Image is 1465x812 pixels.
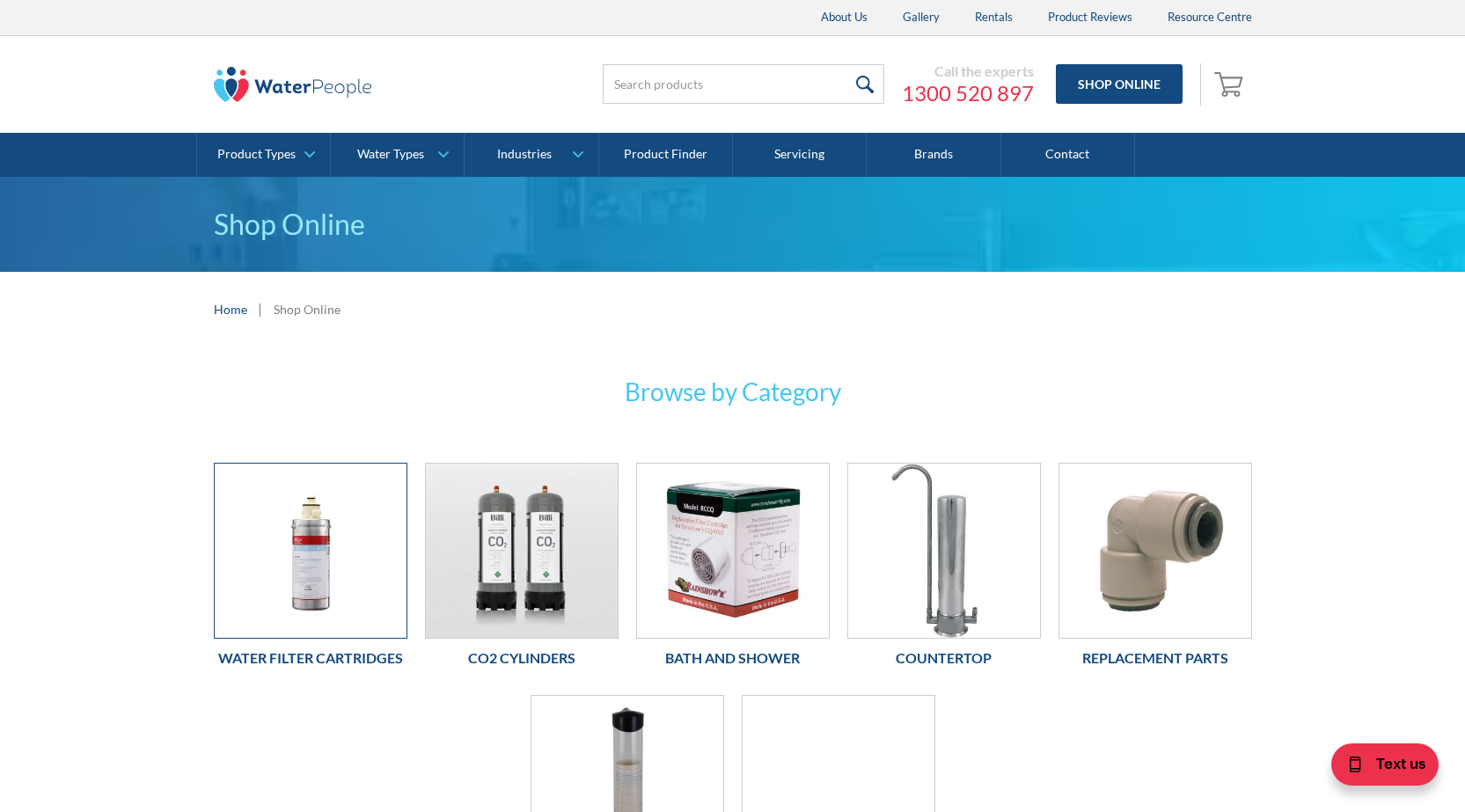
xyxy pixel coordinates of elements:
[636,463,830,677] a: Bath and ShowerBath and Shower
[1214,69,1248,98] img: shopping cart
[637,464,829,638] img: Bath and Shower
[603,64,884,104] input: Search products
[214,647,407,669] h6: Water Filter Cartridges
[214,203,1252,245] h1: Shop Online
[1058,463,1252,677] a: Replacement PartsReplacement Parts
[425,647,619,669] h6: Co2 Cylinders
[1210,63,1252,106] a: Open empty cart
[197,133,330,177] a: Product Types
[902,62,1034,80] div: Call the experts
[733,133,867,177] a: Servicing
[902,80,1034,106] a: 1300 520 897
[847,463,1041,677] a: CountertopCountertop
[1289,724,1465,812] iframe: podium webchat widget bubble
[1058,647,1252,669] h6: Replacement Parts
[426,464,618,638] img: Co2 Cylinders
[848,464,1040,638] img: Countertop
[274,300,341,318] div: Shop Online
[1001,133,1135,177] a: Contact
[357,147,424,162] div: Water Types
[390,373,1076,410] h3: Browse by Category
[214,67,372,102] img: The Water People
[331,133,464,177] a: Water Types
[599,133,733,177] a: Product Finder
[217,147,296,162] div: Product Types
[847,647,1041,669] h6: Countertop
[497,147,552,162] div: Industries
[215,464,407,638] img: Water Filter Cartridges
[214,300,247,318] a: Home
[425,463,619,677] a: Co2 CylindersCo2 Cylinders
[214,463,407,677] a: Water Filter CartridgesWater Filter Cartridges
[1059,464,1251,638] img: Replacement Parts
[1056,64,1183,104] a: Shop Online
[867,133,1000,177] a: Brands
[636,647,830,669] h6: Bath and Shower
[465,133,597,177] a: Industries
[256,298,265,319] div: |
